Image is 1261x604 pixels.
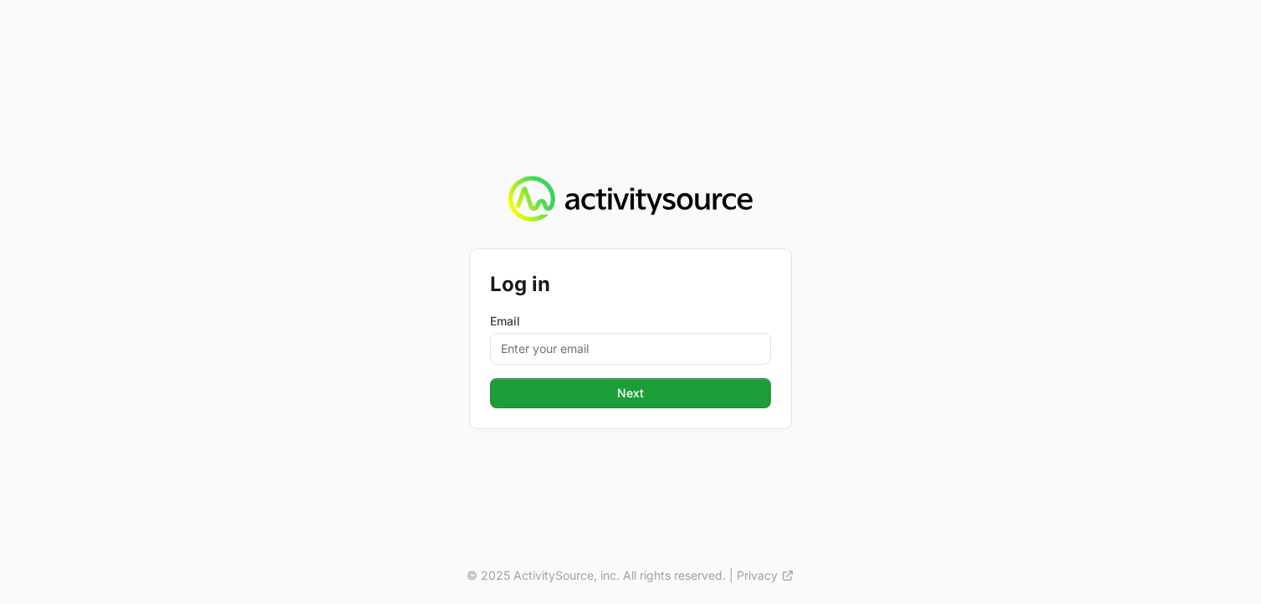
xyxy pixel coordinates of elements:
span: | [729,567,733,584]
a: Privacy [737,567,794,584]
button: Next [490,378,771,408]
p: © 2025 ActivitySource, inc. All rights reserved. [467,567,726,584]
span: Next [617,383,644,403]
input: Enter your email [490,333,771,365]
h2: Log in [490,269,771,299]
label: Email [490,313,771,330]
img: Activity Source [508,176,752,223]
